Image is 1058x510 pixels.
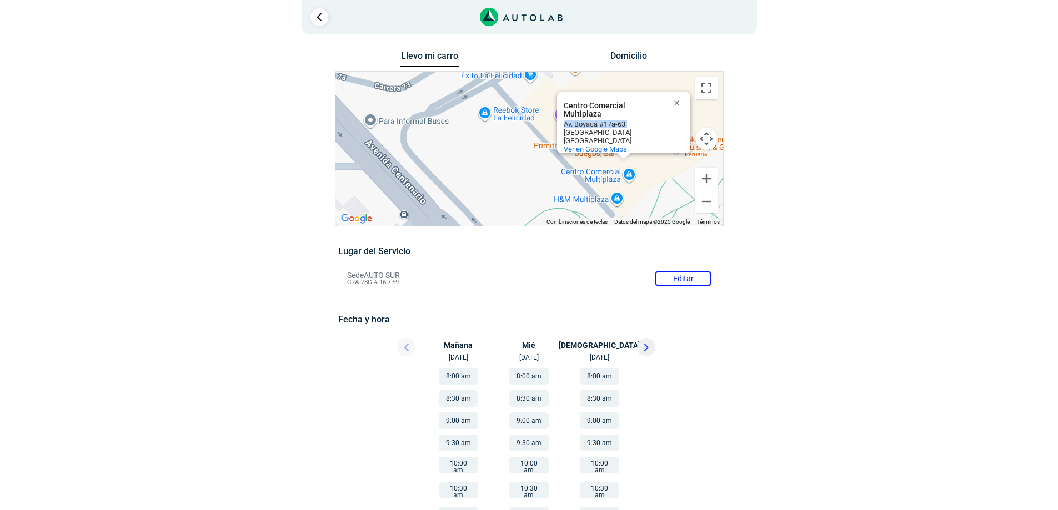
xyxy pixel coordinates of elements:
button: 9:00 am [439,412,478,429]
button: Llevo mi carro [400,51,459,68]
button: 10:30 am [439,482,478,498]
button: 8:00 am [580,368,619,385]
button: 8:30 am [509,390,549,407]
div: [GEOGRAPHIC_DATA] [564,137,664,145]
button: 10:00 am [439,457,478,473]
button: 9:00 am [580,412,619,429]
button: 10:00 am [580,457,619,473]
button: 9:30 am [580,435,619,451]
button: Ampliar [695,168,718,190]
button: 8:00 am [439,368,478,385]
button: 9:30 am [509,435,549,451]
div: [GEOGRAPHIC_DATA] [564,128,664,137]
button: 9:00 am [509,412,549,429]
button: Controles de visualización del mapa [695,128,718,150]
button: Cerrar [666,89,693,116]
button: 8:30 am [580,390,619,407]
div: Av. Boyacá #17a-63 [564,120,664,128]
button: 8:00 am [509,368,549,385]
button: 10:30 am [580,482,619,498]
a: Términos (se abre en una nueva pestaña) [696,219,720,225]
button: 10:00 am [509,457,549,473]
h5: Lugar del Servicio [338,246,720,256]
div: Centro Comercial Multiplaza [564,102,664,118]
h5: Fecha y hora [338,314,720,325]
a: Abre esta zona en Google Maps (se abre en una nueva ventana) [338,211,375,226]
button: 10:30 am [509,482,549,498]
button: Reducir [695,190,718,213]
a: Ir al paso anterior [310,8,328,26]
button: Cambiar a la vista en pantalla completa [695,77,718,99]
button: Domicilio [599,51,658,67]
button: 9:30 am [439,435,478,451]
button: Combinaciones de teclas [546,218,608,226]
span: Datos del mapa ©2025 Google [614,219,690,225]
img: Google [338,211,375,226]
div: Centro Comercial Multiplaza [557,92,690,153]
a: Link al sitio de autolab [480,11,563,22]
button: 8:30 am [439,390,478,407]
a: Ver en Google Maps [564,145,627,153]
